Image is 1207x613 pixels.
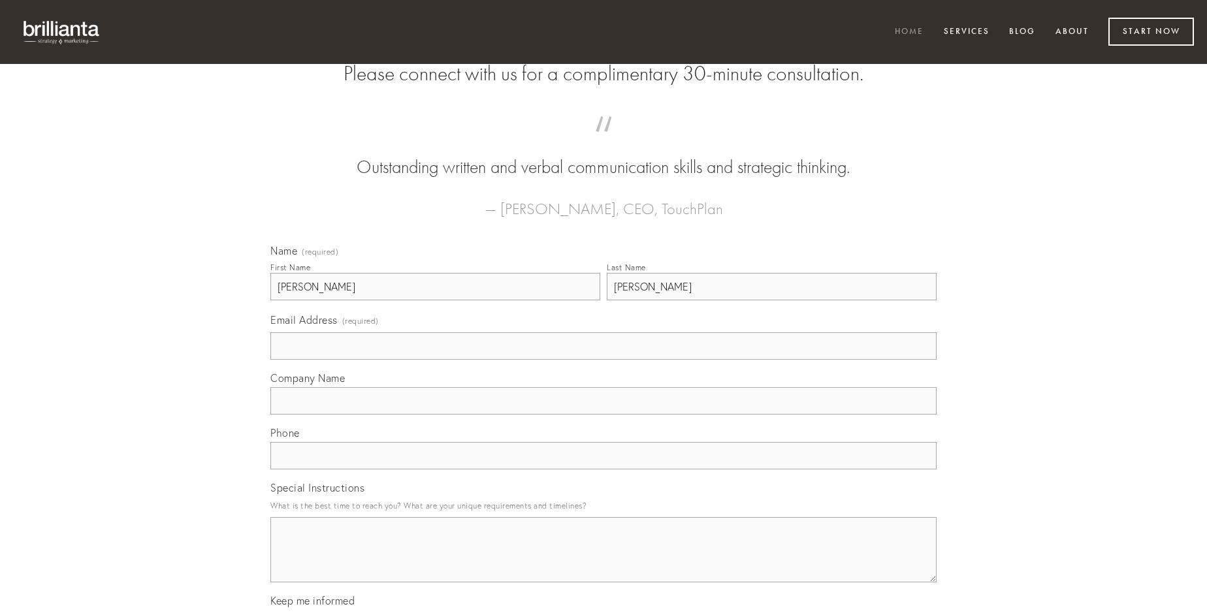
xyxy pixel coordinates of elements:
[291,129,916,180] blockquote: Outstanding written and verbal communication skills and strategic thinking.
[291,129,916,155] span: “
[1047,22,1097,43] a: About
[270,61,937,86] h2: Please connect with us for a complimentary 30-minute consultation.
[270,426,300,439] span: Phone
[270,262,310,272] div: First Name
[270,594,355,607] span: Keep me informed
[270,481,364,494] span: Special Instructions
[607,262,646,272] div: Last Name
[935,22,998,43] a: Services
[13,13,111,51] img: brillianta - research, strategy, marketing
[886,22,932,43] a: Home
[270,371,345,385] span: Company Name
[1001,22,1044,43] a: Blog
[270,313,338,326] span: Email Address
[1108,18,1194,46] a: Start Now
[270,244,297,257] span: Name
[270,497,937,514] p: What is the best time to reach you? What are your unique requirements and timelines?
[291,180,916,222] figcaption: — [PERSON_NAME], CEO, TouchPlan
[342,312,379,330] span: (required)
[302,248,338,256] span: (required)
